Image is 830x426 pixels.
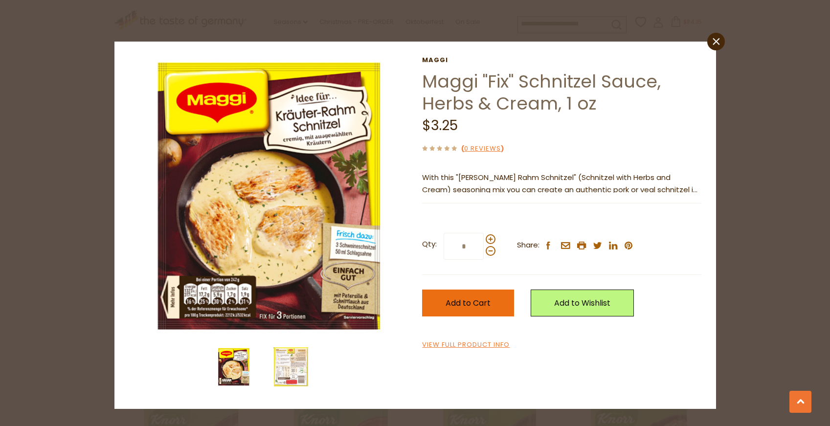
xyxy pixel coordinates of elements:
img: Maggi "Fix" Schnitzel Sauce, Herbs & Cream, 1 oz [214,347,253,386]
img: Maggi "Fix" Schnitzel Sauce, Herbs & Cream, 1 oz [129,56,408,336]
a: View Full Product Info [422,340,510,350]
input: Qty: [444,233,484,260]
a: Add to Wishlist [531,290,634,316]
span: Share: [517,239,539,251]
span: $3.25 [422,116,458,135]
a: Maggi [422,56,701,64]
a: Maggi "Fix" Schnitzel Sauce, Herbs & Cream, 1 oz [422,69,661,116]
button: Add to Cart [422,290,514,316]
img: Maggi "Fix" Schnitzel Sauce, Herbs & Cream, 1 oz [271,347,311,386]
span: Add to Cart [446,297,491,309]
p: With this "[PERSON_NAME] Rahm Schnitzel" (Schnitzel with Herbs and Cream) seasoning mix you can c... [422,172,701,196]
a: 0 Reviews [464,144,501,154]
strong: Qty: [422,238,437,250]
span: ( ) [461,144,504,153]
